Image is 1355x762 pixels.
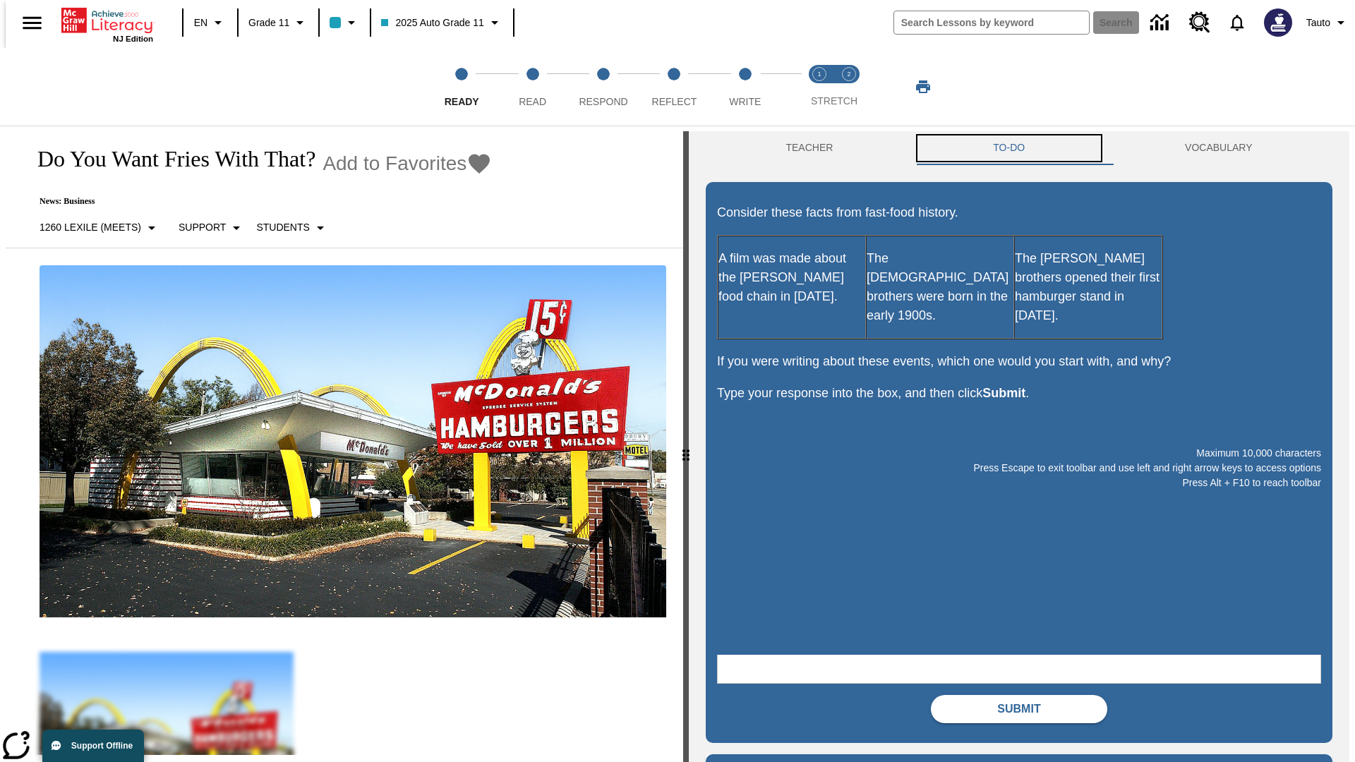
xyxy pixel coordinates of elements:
[717,203,1321,222] p: Consider these facts from fast-food history.
[562,48,644,126] button: Respond step 3 of 5
[717,446,1321,461] p: Maximum 10,000 characters
[34,215,166,241] button: Select Lexile, 1260 Lexile (Meets)
[179,220,226,235] p: Support
[894,11,1089,34] input: search field
[867,249,1013,325] p: The [DEMOGRAPHIC_DATA] brothers were born in the early 1900s.
[799,48,840,126] button: Stretch Read step 1 of 2
[11,2,53,44] button: Open side menu
[829,48,869,126] button: Stretch Respond step 2 of 2
[1181,4,1219,42] a: Resource Center, Will open in new tab
[704,48,786,126] button: Write step 5 of 5
[982,386,1025,400] strong: Submit
[42,730,144,762] button: Support Offline
[1015,249,1162,325] p: The [PERSON_NAME] brothers opened their first hamburger stand in [DATE].
[40,220,141,235] p: 1260 Lexile (Meets)
[381,16,483,30] span: 2025 Auto Grade 11
[323,152,466,175] span: Add to Favorites
[324,10,366,35] button: Class color is light blue. Change class color
[173,215,251,241] button: Scaffolds, Support
[61,5,153,43] div: Home
[913,131,1105,165] button: TO-DO
[6,11,206,24] body: Maximum 10,000 characters Press Escape to exit toolbar and use left and right arrow keys to acces...
[717,352,1321,371] p: If you were writing about these events, which one would you start with, and why?
[717,461,1321,476] p: Press Escape to exit toolbar and use left and right arrow keys to access options
[243,10,314,35] button: Grade: Grade 11, Select a grade
[1264,8,1292,37] img: Avatar
[633,48,715,126] button: Reflect step 4 of 5
[683,131,689,762] div: Press Enter or Spacebar and then press right and left arrow keys to move the slider
[717,476,1321,490] p: Press Alt + F10 to reach toolbar
[931,695,1107,723] button: Submit
[188,10,233,35] button: Language: EN, Select a language
[23,146,315,172] h1: Do You Want Fries With That?
[1255,4,1301,41] button: Select a new avatar
[1219,4,1255,41] a: Notifications
[194,16,207,30] span: EN
[71,741,133,751] span: Support Offline
[251,215,334,241] button: Select Student
[375,10,508,35] button: Class: 2025 Auto Grade 11, Select your class
[323,151,492,176] button: Add to Favorites - Do You Want Fries With That?
[817,71,821,78] text: 1
[1306,16,1330,30] span: Tauto
[1301,10,1355,35] button: Profile/Settings
[847,71,850,78] text: 2
[652,96,697,107] span: Reflect
[256,220,309,235] p: Students
[706,131,913,165] button: Teacher
[1142,4,1181,42] a: Data Center
[248,16,289,30] span: Grade 11
[706,131,1332,165] div: Instructional Panel Tabs
[421,48,502,126] button: Ready step 1 of 5
[113,35,153,43] span: NJ Edition
[445,96,479,107] span: Ready
[901,74,946,99] button: Print
[811,95,857,107] span: STRETCH
[519,96,546,107] span: Read
[717,384,1321,403] p: Type your response into the box, and then click .
[491,48,573,126] button: Read step 2 of 5
[718,249,865,306] p: A film was made about the [PERSON_NAME] food chain in [DATE].
[6,131,683,755] div: reading
[689,131,1349,762] div: activity
[1105,131,1332,165] button: VOCABULARY
[729,96,761,107] span: Write
[579,96,627,107] span: Respond
[40,265,666,618] img: One of the first McDonald's stores, with the iconic red sign and golden arches.
[23,196,492,207] p: News: Business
